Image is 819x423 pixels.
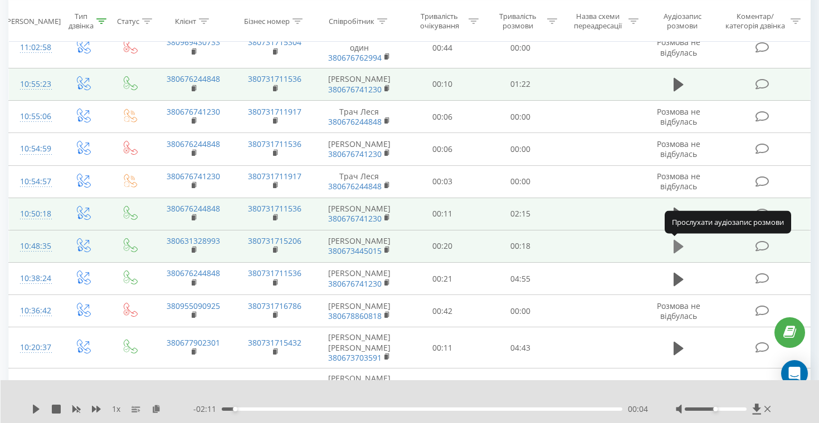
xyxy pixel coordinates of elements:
a: 380676741230 [328,278,382,289]
td: 00:03 [403,165,481,198]
div: Клієнт [175,16,196,26]
a: 380676741230 [328,149,382,159]
td: 00:00 [481,27,559,68]
div: 11:02:58 [20,37,47,58]
a: 380731715206 [248,235,301,246]
td: 01:17 [481,368,559,410]
div: Accessibility label [233,407,237,411]
span: 1 x [112,404,120,415]
td: 00:18 [481,230,559,262]
a: 380731715432 [248,337,301,348]
a: 380676741230 [167,106,220,117]
div: Прослухати аудіозапис розмови [665,211,791,233]
a: 380934162062 [167,378,220,388]
a: 380676762994 [328,52,382,63]
div: Бізнес номер [244,16,290,26]
a: 380731715304 [248,37,301,47]
td: 00:00 [481,101,559,133]
td: Трач Леся [315,101,403,133]
div: 10:55:06 [20,106,47,127]
td: 00:11 [403,327,481,368]
td: 00:21 [403,263,481,295]
a: 380676244848 [167,139,220,149]
td: [PERSON_NAME] [PERSON_NAME] [315,327,403,368]
div: 10:20:37 [20,337,47,358]
td: 00:00 [481,295,559,327]
div: Тривалість очікування [413,12,466,31]
td: 00:20 [403,230,481,262]
td: 00:11 [403,368,481,410]
div: 10:38:24 [20,268,47,289]
td: 00:00 [481,133,559,165]
div: Тип дзвінка [69,12,94,31]
a: 380673703591 [328,352,382,363]
a: 380676244848 [167,73,220,84]
td: [PERSON_NAME] [315,133,403,165]
div: 10:14:40 [20,378,47,400]
a: 380676741230 [167,171,220,181]
td: 00:44 [403,27,481,68]
div: Назва схеми переадресації [570,12,626,31]
a: 380676244848 [167,268,220,278]
div: Аудіозапис розмови [651,12,714,31]
td: [PERSON_NAME] [PERSON_NAME] [315,368,403,410]
a: 380631328993 [167,235,220,246]
td: 00:06 [403,133,481,165]
div: Accessibility label [714,407,718,411]
div: 10:55:23 [20,73,47,95]
td: 00:42 [403,295,481,327]
div: Співробітник [329,16,374,26]
span: - 02:11 [193,404,222,415]
td: Трач Леся Захід один [315,27,403,68]
td: [PERSON_NAME] [315,198,403,230]
div: 10:54:59 [20,138,47,160]
div: Статус [117,16,139,26]
td: 04:55 [481,263,559,295]
td: [PERSON_NAME] [315,263,403,295]
td: 00:06 [403,101,481,133]
td: [PERSON_NAME] [315,230,403,262]
span: 00:04 [628,404,648,415]
a: 380969430733 [167,37,220,47]
div: Open Intercom Messenger [781,360,808,387]
a: 380731716786 [248,301,301,311]
span: Розмова не відбулась [657,106,700,127]
a: 380676244848 [328,181,382,191]
span: Розмова не відбулась [657,171,700,191]
td: [PERSON_NAME] [315,68,403,100]
span: Розмова не відбулась [657,139,700,159]
td: 01:22 [481,68,559,100]
div: 10:36:42 [20,300,47,322]
td: 04:43 [481,327,559,368]
td: [PERSON_NAME] [315,295,403,327]
div: Коментар/категорія дзвінка [723,12,788,31]
div: [PERSON_NAME] [4,16,61,26]
span: Розмова не відбулась [657,37,700,57]
td: 00:11 [403,198,481,230]
a: 380731711917 [248,106,301,117]
a: 380731711917 [248,171,301,181]
div: Тривалість розмови [491,12,544,31]
a: 380731715432 [248,378,301,388]
a: 380678860818 [328,311,382,321]
a: 380677902301 [167,337,220,348]
a: 380676741230 [328,84,382,95]
td: 02:15 [481,198,559,230]
td: 00:00 [481,165,559,198]
a: 380673445015 [328,245,382,256]
td: 00:10 [403,68,481,100]
a: 380955090925 [167,301,220,311]
div: 10:48:35 [20,235,47,257]
div: 10:54:57 [20,171,47,193]
td: Трач Леся [315,165,403,198]
a: 380676244848 [167,203,220,214]
span: Розмова не відбулась [657,301,700,321]
a: 380731711536 [248,203,301,214]
a: 380731711536 [248,73,301,84]
a: 380731711536 [248,139,301,149]
div: 10:50:18 [20,203,47,225]
a: 380731711536 [248,268,301,278]
a: 380676244848 [328,116,382,127]
a: 380676741230 [328,213,382,224]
